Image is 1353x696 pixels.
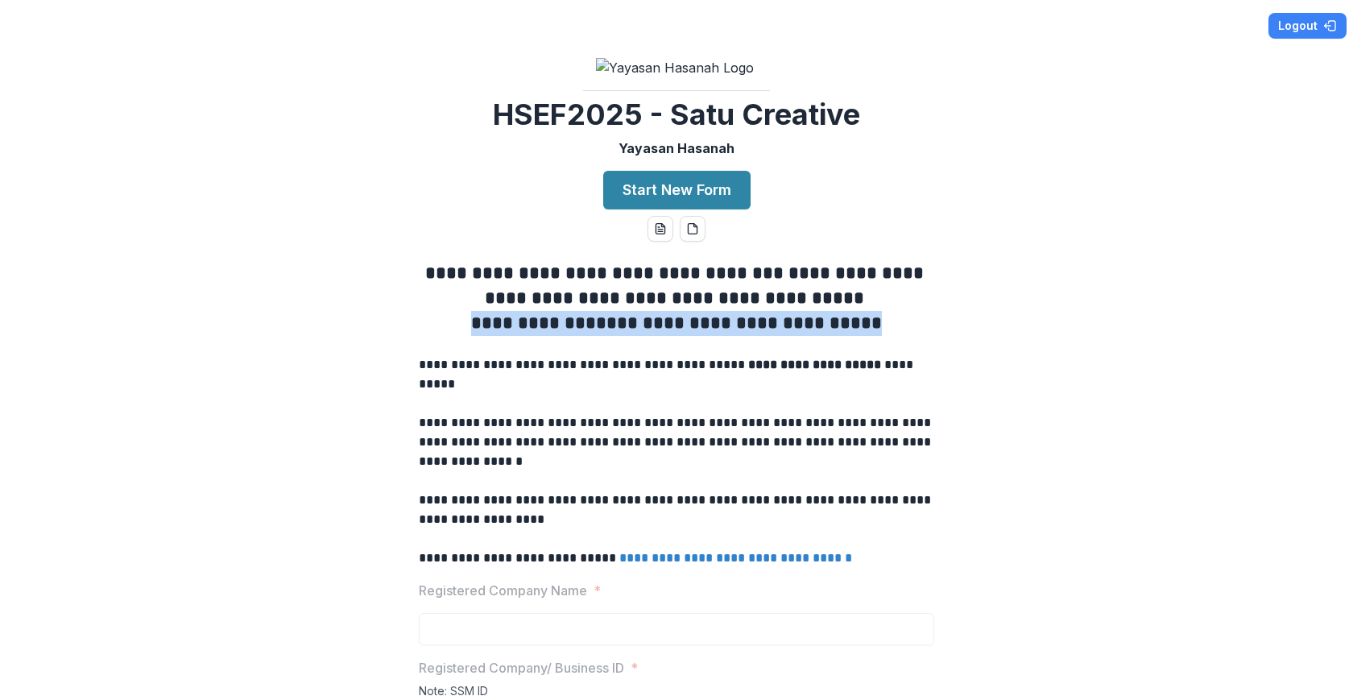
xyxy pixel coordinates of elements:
[419,581,587,600] p: Registered Company Name
[680,216,705,242] button: pdf-download
[419,658,624,677] p: Registered Company/ Business ID
[619,139,734,158] p: Yayasan Hasanah
[596,58,757,77] img: Yayasan Hasanah Logo
[1268,13,1347,39] button: Logout
[648,216,673,242] button: word-download
[603,171,751,209] button: Start New Form
[493,97,860,132] h2: HSEF2025 - Satu Creative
